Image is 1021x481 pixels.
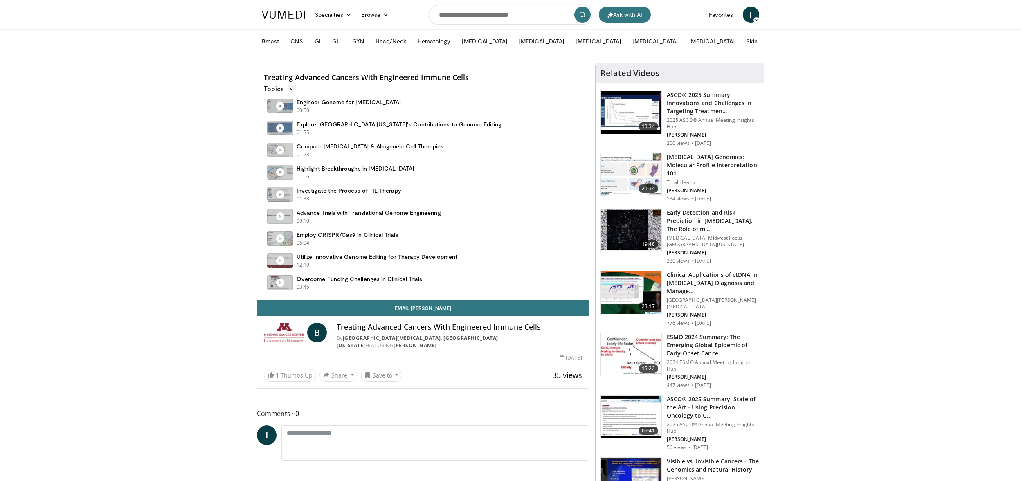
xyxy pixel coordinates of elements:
[639,427,658,435] span: 09:41
[667,333,759,357] h3: ESMO 2024 Summary: The Emerging Global Epidemic of Early-Onset Cance…
[307,323,327,342] a: B
[327,33,346,49] button: GU
[684,33,740,49] button: [MEDICAL_DATA]
[688,444,690,451] div: ·
[337,335,582,349] div: By FEATURING
[704,7,738,23] a: Favorites
[297,121,502,128] h4: Explore [GEOGRAPHIC_DATA][US_STATE]'s Contributions to Genome Editing
[695,382,711,389] p: [DATE]
[667,179,759,186] p: Total Health
[297,275,422,283] h4: Overcome Funding Challenges in Clinical Trials
[276,371,279,379] span: 1
[667,258,690,264] p: 330 views
[600,91,759,146] a: 13:34 ASCO® 2025 Summary: Innovations and Challenges in Targeting Treatmen… 2025 ASCO® Annual Mee...
[741,33,762,49] button: Skin
[264,85,296,93] p: Topics
[297,151,310,158] p: 01:23
[601,396,661,438] img: 556bc0f9-73f3-413e-bd39-ca2537650f1b.150x105_q85_crop-smart_upscale.jpg
[394,342,437,349] a: [PERSON_NAME]
[695,258,711,264] p: [DATE]
[667,312,759,318] p: [PERSON_NAME]
[297,261,310,269] p: 12:19
[601,209,661,252] img: 8ce2b8e4-9323-4dd1-9de9-43f72571402c.150x105_q85_crop-smart_upscale.jpg
[639,302,658,310] span: 23:17
[297,143,444,150] h4: Compare [MEDICAL_DATA] & Allogeneic Cell Therapies
[695,196,711,202] p: [DATE]
[600,209,759,264] a: 19:48 Early Detection and Risk Prediction in [MEDICAL_DATA]: The Role of m… [MEDICAL_DATA] Midwes...
[599,7,651,23] button: Ask with AI
[667,436,759,443] p: [PERSON_NAME]
[297,239,310,247] p: 06:04
[297,253,457,261] h4: Utilize Innovative Genome Editing for Therapy Development
[601,333,661,376] img: d028be29-3896-4fb0-9ce1-828040228c3b.150x105_q85_crop-smart_upscale.jpg
[667,249,759,256] p: [PERSON_NAME]
[667,382,690,389] p: 447 views
[601,153,661,196] img: 37bb18b1-94e2-4ab7-a820-61f6b383e277.150x105_q85_crop-smart_upscale.jpg
[297,173,310,180] p: 01:06
[264,73,582,82] h4: Treating Advanced Cancers With Engineered Immune Cells
[667,374,759,380] p: [PERSON_NAME]
[667,140,690,146] p: 200 views
[667,271,759,295] h3: Clinical Applications of ctDNA in [MEDICAL_DATA] Diagnosis and Manage…
[600,68,659,78] h4: Related Videos
[560,354,582,362] div: [DATE]
[356,7,394,23] a: Browse
[601,91,661,134] img: 3e89ebda-c96f-40f9-a47a-1328fb1863c2.150x105_q85_crop-smart_upscale.jpg
[639,364,658,373] span: 15:22
[667,153,759,178] h3: [MEDICAL_DATA] Genomics: Molecular Profile Interpretation 101
[667,457,759,474] h3: Visible vs. Invisible Cancers - The Genomics and Natural History
[691,196,693,202] div: ·
[667,395,759,420] h3: ASCO® 2025 Summary: State of the Art - Using Precision Oncology to G…
[667,91,759,115] h3: ASCO® 2025 Summary: Innovations and Challenges in Targeting Treatmen…
[371,33,411,49] button: Head/Neck
[310,33,326,49] button: GI
[695,320,711,326] p: [DATE]
[667,117,759,130] p: 2025 ASCO® Annual Meeting Insights Hub
[639,240,658,248] span: 19:48
[691,382,693,389] div: ·
[457,33,512,49] button: [MEDICAL_DATA]
[691,140,693,146] div: ·
[264,323,304,342] img: Masonic Cancer Center, University of Minnesota
[337,335,498,349] a: [GEOGRAPHIC_DATA][MEDICAL_DATA], [GEOGRAPHIC_DATA][US_STATE]
[297,231,398,238] h4: Employ CRISPR/Cas9 in Clinical Trials
[743,7,759,23] span: I
[667,187,759,194] p: [PERSON_NAME]
[667,209,759,233] h3: Early Detection and Risk Prediction in [MEDICAL_DATA]: The Role of m…
[319,369,358,382] button: Share
[667,421,759,434] p: 2025 ASCO® Annual Meeting Insights Hub
[297,107,310,114] p: 00:50
[347,33,369,49] button: GYN
[600,333,759,389] a: 15:22 ESMO 2024 Summary: The Emerging Global Epidemic of Early-Onset Cance… 2024 ESMO Annual Meet...
[310,7,356,23] a: Specialties
[601,271,661,314] img: 5fee020b-43a0-4a4f-a689-88339219f261.150x105_q85_crop-smart_upscale.jpg
[297,283,310,291] p: 03:45
[667,359,759,372] p: 2024 ESMO Annual Meeting Insights Hub
[429,5,592,25] input: Search topics, interventions
[692,444,708,451] p: [DATE]
[297,99,401,106] h4: Engineer Genome for [MEDICAL_DATA]
[297,129,310,136] p: 01:55
[571,33,626,49] button: [MEDICAL_DATA]
[600,153,759,202] a: 21:34 [MEDICAL_DATA] Genomics: Molecular Profile Interpretation 101 Total Health [PERSON_NAME] 53...
[262,11,305,19] img: VuMedi Logo
[667,196,690,202] p: 534 views
[600,395,759,451] a: 09:41 ASCO® 2025 Summary: State of the Art - Using Precision Oncology to G… 2025 ASCO® Annual Mee...
[667,320,690,326] p: 776 views
[413,33,456,49] button: Hematology
[667,444,687,451] p: 56 views
[695,140,711,146] p: [DATE]
[286,33,308,49] button: CNS
[287,85,296,93] span: 9
[257,300,589,316] a: Email [PERSON_NAME]
[553,370,582,380] span: 35 views
[297,209,441,216] h4: Advance Trials with Translational Genome Engineering
[337,323,582,332] h4: Treating Advanced Cancers With Engineered Immune Cells
[639,122,658,130] span: 13:34
[257,425,277,445] a: I
[264,369,316,382] a: 1 Thumbs Up
[691,258,693,264] div: ·
[627,33,683,49] button: [MEDICAL_DATA]
[600,271,759,326] a: 23:17 Clinical Applications of ctDNA in [MEDICAL_DATA] Diagnosis and Manage… [GEOGRAPHIC_DATA][PE...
